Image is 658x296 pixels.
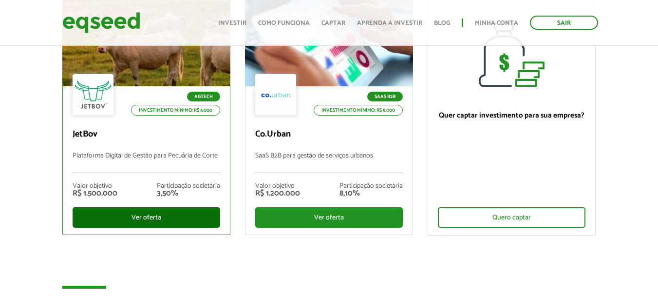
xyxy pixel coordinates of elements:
[475,20,518,26] a: Minha conta
[218,20,246,26] a: Investir
[314,105,403,116] p: Investimento mínimo: R$ 5.000
[73,207,220,228] div: Ver oferta
[434,20,450,26] a: Blog
[339,190,403,197] div: 8,10%
[157,183,220,190] div: Participação societária
[62,10,140,36] img: EqSeed
[339,183,403,190] div: Participação societária
[157,190,220,197] div: 3,50%
[530,16,598,30] a: Sair
[73,190,117,197] div: R$ 1.500.000
[357,20,422,26] a: Aprenda a investir
[255,183,300,190] div: Valor objetivo
[255,207,403,228] div: Ver oferta
[255,152,403,173] p: SaaS B2B para gestão de serviços urbanos
[321,20,345,26] a: Captar
[73,183,117,190] div: Valor objetivo
[255,190,300,197] div: R$ 1.200.000
[438,111,585,120] p: Quer captar investimento para sua empresa?
[187,92,220,101] p: Agtech
[258,20,310,26] a: Como funciona
[438,207,585,228] div: Quero captar
[131,105,220,116] p: Investimento mínimo: R$ 5.000
[73,129,220,140] p: JetBov
[255,129,403,140] p: Co.Urban
[73,152,220,173] p: Plataforma Digital de Gestão para Pecuária de Corte
[367,92,403,101] p: SaaS B2B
